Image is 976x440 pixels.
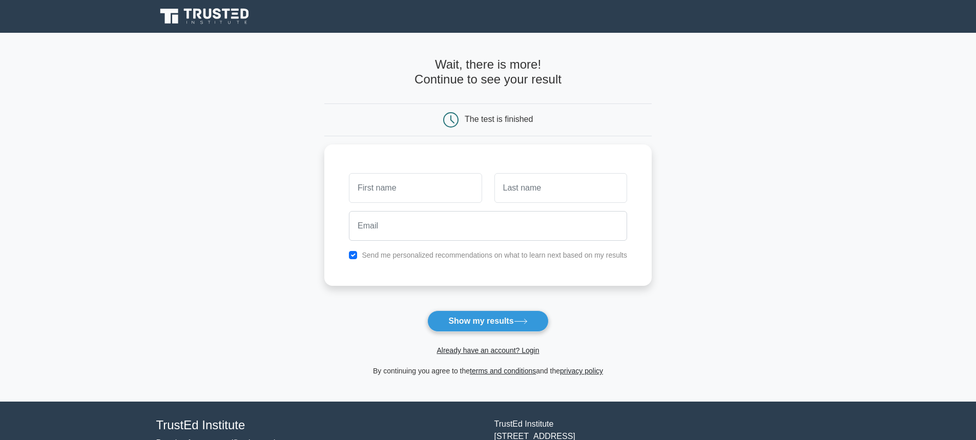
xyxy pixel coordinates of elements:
input: Email [349,211,627,241]
a: Already have an account? Login [437,346,539,354]
div: By continuing you agree to the and the [318,365,658,377]
div: The test is finished [465,115,533,123]
label: Send me personalized recommendations on what to learn next based on my results [362,251,627,259]
a: terms and conditions [470,367,536,375]
input: First name [349,173,482,203]
h4: Wait, there is more! Continue to see your result [324,57,652,87]
button: Show my results [427,310,548,332]
h4: TrustEd Institute [156,418,482,433]
input: Last name [494,173,627,203]
a: privacy policy [560,367,603,375]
